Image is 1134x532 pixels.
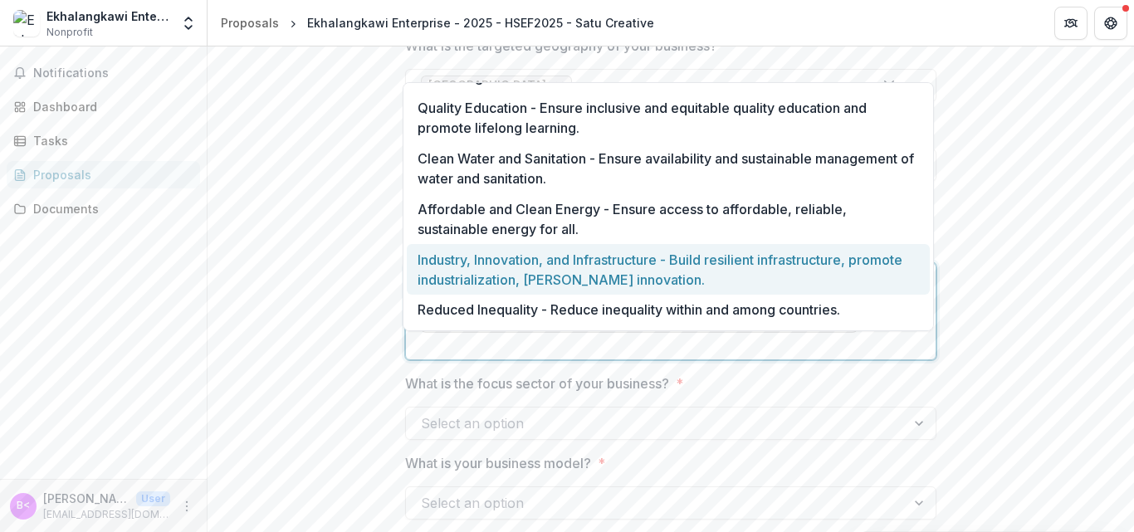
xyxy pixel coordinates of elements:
div: Tasks [33,132,187,149]
p: User [136,491,170,506]
div: Affordable and Clean Energy - Ensure access to affordable, reliable, sustainable energy for all. [407,193,930,244]
a: Proposals [7,161,200,188]
div: Ekhalangkawi Enterprise [46,7,170,25]
div: Proposals [221,14,279,32]
div: Clean Water and Sanitation - Ensure availability and sustainable management of water and sanitation. [407,144,930,194]
p: [PERSON_NAME] <[EMAIL_ADDRESS][DOMAIN_NAME]> <[EMAIL_ADDRESS][DOMAIN_NAME]> [43,490,130,507]
nav: breadcrumb [214,11,661,35]
div: Reduced Inequality - Reduce inequality within and among countries. [407,295,930,325]
span: [GEOGRAPHIC_DATA] [428,79,546,93]
div: Documents [33,200,187,217]
div: Sustainable Cities and Communities - Make cities inclusive, safe, resilient, sustainable. [407,325,930,376]
button: Open entity switcher [177,7,200,40]
p: What is your business model? [405,453,591,473]
img: Ekhalangkawi Enterprise [13,10,40,37]
a: Tasks [7,127,200,154]
a: Documents [7,195,200,222]
p: [EMAIL_ADDRESS][DOMAIN_NAME] [43,507,170,522]
div: Dashboard [33,98,187,115]
button: More [177,496,197,516]
div: Benjamin Ang <ekhalangkawi@gmail.com> <ekhalangkawi@gmail.com> [17,500,30,511]
span: Notifications [33,66,193,81]
p: What is the focus sector of your business? [405,373,669,393]
a: Dashboard [7,93,200,120]
button: Partners [1054,7,1088,40]
button: Notifications [7,60,200,86]
span: Nonprofit [46,25,93,40]
div: Ekhalangkawi Enterprise - 2025 - HSEF2025 - Satu Creative [307,14,654,32]
div: Remove Selangor [551,77,568,94]
div: Clear selected options [876,72,902,99]
div: Industry, Innovation, and Infrastructure - Build resilient infrastructure, promote industrializat... [407,244,930,295]
div: Proposals [33,166,187,183]
button: Get Help [1094,7,1127,40]
a: Proposals [214,11,286,35]
div: Quality Education - Ensure inclusive and equitable quality education and promote lifelong learning. [407,93,930,144]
